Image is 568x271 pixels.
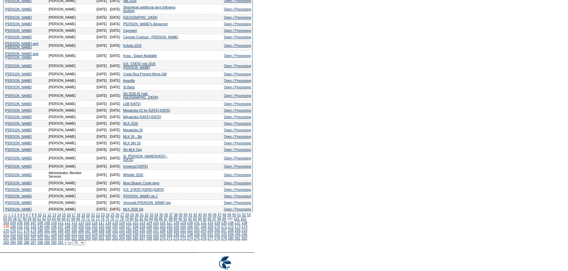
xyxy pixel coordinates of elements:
[132,225,138,228] a: 158
[57,213,61,217] a: 14
[5,94,32,98] a: [PERSON_NAME]
[112,225,118,228] a: 155
[224,194,251,198] a: Open / Processing
[5,122,32,125] a: [PERSON_NAME]
[5,181,32,185] a: [PERSON_NAME]
[139,228,145,232] a: 195
[221,228,227,232] a: 207
[112,221,118,225] a: 119
[5,102,32,106] a: [PERSON_NAME]
[120,213,124,217] a: 27
[123,22,168,26] a: [PERSON_NAME]'s Advanced
[149,217,153,221] a: 84
[123,188,164,191] a: [US_STATE] [DATE]-[DATE]
[52,217,56,221] a: 64
[123,29,137,32] a: Caymans
[5,208,32,211] a: [PERSON_NAME]
[10,228,16,232] a: 176
[173,221,179,225] a: 128
[5,64,32,68] a: [PERSON_NAME]
[20,213,22,217] a: 4
[224,64,251,68] a: Open / Processing
[44,221,50,225] a: 109
[123,181,159,185] a: More Beaver Creek days
[123,109,170,112] a: Mayakoba #2 for [DATE]-[DATE]
[247,213,251,217] a: 53
[5,22,32,26] a: [PERSON_NAME]
[5,35,32,39] a: [PERSON_NAME]
[123,141,140,145] a: MLK SKI 26
[160,225,166,228] a: 162
[67,217,71,221] a: 67
[42,217,46,221] a: 62
[167,221,172,225] a: 127
[85,228,91,232] a: 187
[58,221,64,225] a: 111
[228,221,234,225] a: 136
[224,94,251,98] a: Open / Processing
[221,221,227,225] a: 135
[224,109,251,112] a: Open / Processing
[167,225,172,228] a: 163
[160,221,166,225] a: 126
[119,221,125,225] a: 120
[224,8,251,11] a: Open / Processing
[184,213,188,217] a: 40
[203,217,207,221] a: 95
[198,217,202,221] a: 94
[213,217,216,221] a: 97
[72,213,76,217] a: 17
[65,228,71,232] a: 184
[119,228,125,232] a: 192
[5,42,38,49] a: [PERSON_NAME] and [PERSON_NAME]
[139,221,145,225] a: 123
[37,217,41,221] a: 61
[123,165,148,168] a: Ironwood [DATE]
[86,217,90,221] a: 71
[154,213,158,217] a: 34
[123,16,157,19] a: [GEOGRAPHIC_DATA]
[224,188,251,191] a: Open / Processing
[224,135,251,138] a: Open / Processing
[123,148,142,152] a: Ski MLK Day
[123,54,157,58] a: Kona - Space Available
[5,165,32,168] a: [PERSON_NAME]
[194,225,200,228] a: 167
[224,115,251,119] a: Open / Processing
[10,232,16,236] a: 212
[224,22,251,26] a: Open / Processing
[3,232,9,236] a: 211
[18,217,22,221] a: 57
[10,221,16,225] a: 104
[65,225,71,228] a: 148
[125,217,129,221] a: 79
[115,213,119,217] a: 26
[180,225,186,228] a: 165
[35,213,37,217] a: 9
[224,29,251,32] a: Open / Processing
[224,181,251,185] a: Open / Processing
[30,228,36,232] a: 179
[164,213,168,217] a: 36
[3,225,9,228] a: 139
[47,217,51,221] a: 63
[51,221,57,225] a: 110
[130,217,134,221] a: 80
[125,213,129,217] a: 28
[235,225,241,228] a: 173
[228,228,234,232] a: 208
[224,141,251,145] a: Open / Processing
[159,217,163,221] a: 86
[76,217,80,221] a: 69
[5,141,32,145] a: [PERSON_NAME]
[101,213,105,217] a: 23
[130,213,134,217] a: 29
[44,228,50,232] a: 181
[227,213,231,217] a: 49
[232,213,236,217] a: 50
[71,228,77,232] a: 185
[153,228,159,232] a: 197
[8,213,10,217] a: <
[214,225,220,228] a: 170
[5,52,38,59] a: [PERSON_NAME] and [PERSON_NAME]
